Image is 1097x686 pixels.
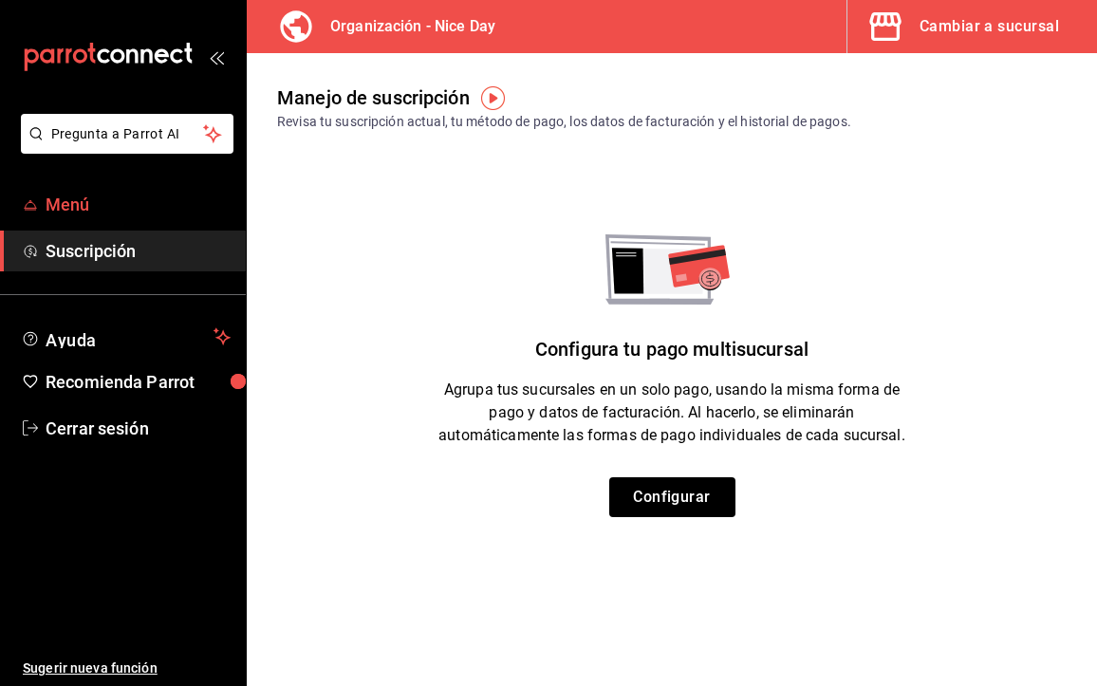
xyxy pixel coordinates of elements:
[435,379,909,477] div: Agrupa tus sucursales en un solo pago, usando la misma forma de pago y datos de facturación. Al h...
[46,325,206,348] span: Ayuda
[46,369,231,395] span: Recomienda Parrot
[21,114,233,154] button: Pregunta a Parrot AI
[13,138,233,158] a: Pregunta a Parrot AI
[46,192,231,217] span: Menú
[51,124,204,144] span: Pregunta a Parrot AI
[315,15,495,38] h3: Organización - Nice Day
[277,83,470,112] div: Manejo de suscripción
[46,416,231,441] span: Cerrar sesión
[277,112,851,132] div: Revisa tu suscripción actual, tu método de pago, los datos de facturación y el historial de pagos.
[481,86,505,110] img: Tooltip marker
[920,13,1059,40] div: Cambiar a sucursal
[46,238,231,264] span: Suscripción
[209,49,224,65] button: open_drawer_menu
[609,477,735,517] button: Configurar
[535,305,809,379] div: Configura tu pago multisucursal
[23,658,231,678] span: Sugerir nueva función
